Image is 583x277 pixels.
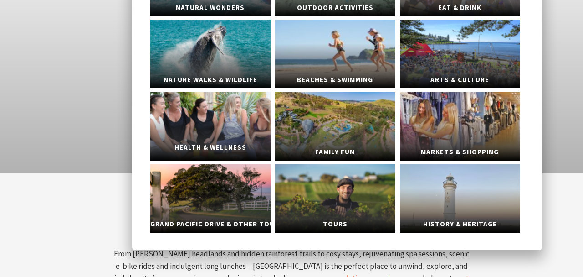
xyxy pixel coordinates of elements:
span: Grand Pacific Drive & Other Touring [150,216,271,233]
span: Beaches & Swimming [275,72,395,89]
span: Family Fun [275,144,395,161]
span: Nature Walks & Wildlife [150,72,271,89]
span: Health & Wellness [150,139,271,156]
span: Arts & Culture [400,72,520,89]
h2: Your Perfect Escape [113,199,470,234]
span: Tours [275,216,395,233]
span: Markets & Shopping [400,144,520,161]
span: History & Heritage [400,216,520,233]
